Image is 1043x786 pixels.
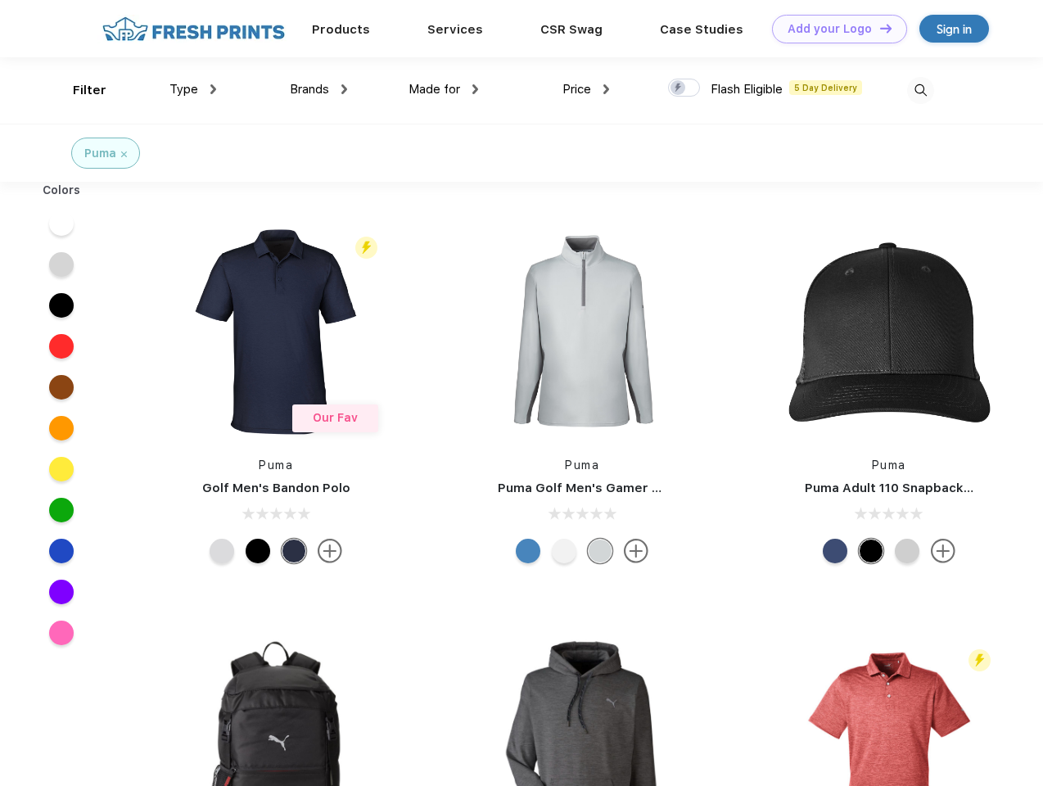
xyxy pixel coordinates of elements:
[282,539,306,563] div: Navy Blazer
[516,539,540,563] div: Bright Cobalt
[210,539,234,563] div: High Rise
[210,84,216,94] img: dropdown.png
[202,481,350,495] a: Golf Men's Bandon Polo
[880,24,892,33] img: DT
[341,84,347,94] img: dropdown.png
[313,411,358,424] span: Our Fav
[73,81,106,100] div: Filter
[312,22,370,37] a: Products
[540,22,603,37] a: CSR Swag
[427,22,483,37] a: Services
[246,539,270,563] div: Puma Black
[473,223,691,440] img: func=resize&h=266
[931,539,955,563] img: more.svg
[588,539,612,563] div: High Rise
[823,539,847,563] div: Peacoat Qut Shd
[895,539,919,563] div: Quarry Brt Whit
[907,77,934,104] img: desktop_search.svg
[472,84,478,94] img: dropdown.png
[355,237,377,259] img: flash_active_toggle.svg
[290,82,329,97] span: Brands
[409,82,460,97] span: Made for
[562,82,591,97] span: Price
[624,539,648,563] img: more.svg
[565,458,599,472] a: Puma
[788,22,872,36] div: Add your Logo
[780,223,998,440] img: func=resize&h=266
[789,80,862,95] span: 5 Day Delivery
[919,15,989,43] a: Sign in
[169,82,198,97] span: Type
[498,481,756,495] a: Puma Golf Men's Gamer Golf Quarter-Zip
[603,84,609,94] img: dropdown.png
[30,182,93,199] div: Colors
[859,539,883,563] div: Pma Blk Pma Blk
[167,223,385,440] img: func=resize&h=266
[259,458,293,472] a: Puma
[121,151,127,157] img: filter_cancel.svg
[968,649,991,671] img: flash_active_toggle.svg
[318,539,342,563] img: more.svg
[872,458,906,472] a: Puma
[711,82,783,97] span: Flash Eligible
[84,145,116,162] div: Puma
[937,20,972,38] div: Sign in
[552,539,576,563] div: Bright White
[97,15,290,43] img: fo%20logo%202.webp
